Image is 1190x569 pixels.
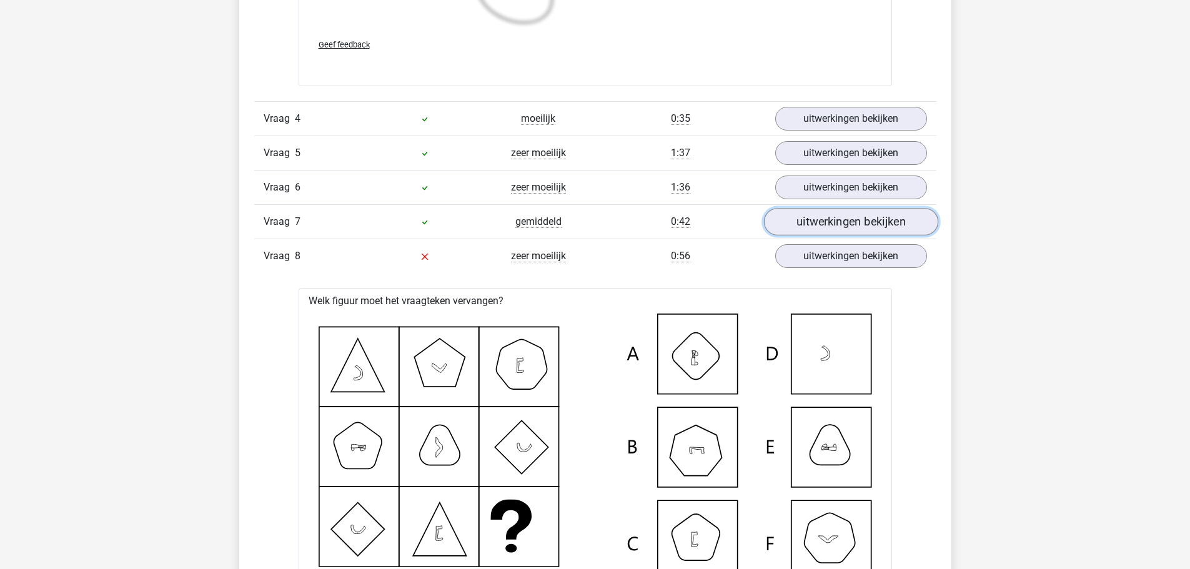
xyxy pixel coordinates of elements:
a: uitwerkingen bekijken [775,141,927,165]
span: 6 [295,181,300,193]
span: Vraag [264,249,295,264]
span: 5 [295,147,300,159]
span: 0:42 [671,215,690,228]
span: gemiddeld [515,215,562,228]
a: uitwerkingen bekijken [775,244,927,268]
span: zeer moeilijk [511,250,566,262]
span: 0:35 [671,112,690,125]
span: Vraag [264,111,295,126]
span: zeer moeilijk [511,147,566,159]
span: Vraag [264,214,295,229]
span: 1:37 [671,147,690,159]
span: 1:36 [671,181,690,194]
span: 4 [295,112,300,124]
span: 0:56 [671,250,690,262]
span: Vraag [264,180,295,195]
a: uitwerkingen bekijken [763,208,938,235]
span: 7 [295,215,300,227]
span: 8 [295,250,300,262]
span: moeilijk [521,112,555,125]
span: zeer moeilijk [511,181,566,194]
a: uitwerkingen bekijken [775,176,927,199]
span: Geef feedback [319,40,370,49]
span: Vraag [264,146,295,161]
a: uitwerkingen bekijken [775,107,927,131]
